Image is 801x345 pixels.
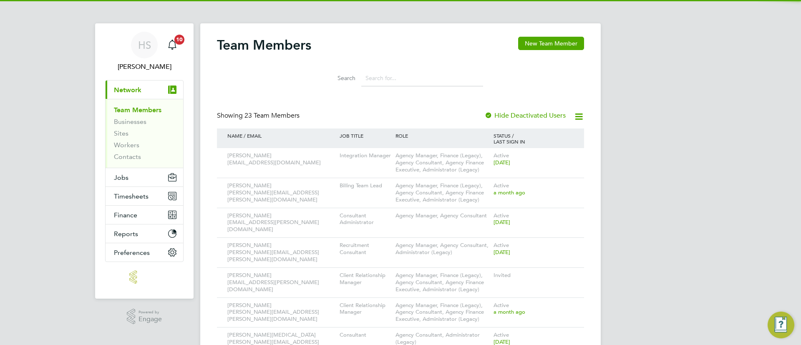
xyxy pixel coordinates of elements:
span: a month ago [494,189,525,196]
div: Consultant [338,327,393,343]
div: Active [491,178,576,201]
img: manpower-logo-retina.png [129,270,159,284]
div: Recruitment Consultant [338,238,393,260]
span: Finance [114,211,137,219]
div: Agency Manager, Finance (Legacy), Agency Consultant, Agency Finance Executive, Administrator (Leg... [393,268,491,297]
span: Reports [114,230,138,238]
div: [PERSON_NAME] [EMAIL_ADDRESS][PERSON_NAME][DOMAIN_NAME] [225,208,338,238]
div: Agency Manager, Agency Consultant [393,208,491,224]
div: [PERSON_NAME] [PERSON_NAME][EMAIL_ADDRESS][PERSON_NAME][DOMAIN_NAME] [225,178,338,208]
a: Go to home page [105,270,184,284]
div: STATUS / LAST SIGN IN [491,128,576,149]
div: Client Relationship Manager [338,298,393,320]
label: Search [318,74,355,82]
div: Agency Manager, Agency Consultant, Administrator (Legacy) [393,238,491,260]
button: Engage Resource Center [768,312,794,338]
div: Active [491,148,576,171]
div: Agency Manager, Finance (Legacy), Agency Consultant, Agency Finance Executive, Administrator (Leg... [393,298,491,327]
div: JOB TITLE [338,128,393,143]
div: NAME / EMAIL [225,128,338,143]
h2: Team Members [217,37,311,53]
div: Invited [491,268,576,283]
a: Businesses [114,118,146,126]
div: ROLE [393,128,491,143]
button: Jobs [106,168,183,186]
button: Preferences [106,243,183,262]
div: Billing Team Lead [338,178,393,194]
span: 10 [174,35,184,45]
button: Reports [106,224,183,243]
span: [DATE] [494,219,510,226]
button: New Team Member [518,37,584,50]
span: Jobs [114,174,128,181]
button: Timesheets [106,187,183,205]
div: Agency Manager, Finance (Legacy), Agency Consultant, Agency Finance Executive, Administrator (Leg... [393,178,491,208]
input: Search for... [361,70,483,86]
div: Agency Manager, Finance (Legacy), Agency Consultant, Agency Finance Executive, Administrator (Leg... [393,148,491,178]
label: Hide Deactivated Users [484,111,566,120]
span: a month ago [494,308,525,315]
span: [DATE] [494,159,510,166]
a: Workers [114,141,139,149]
div: [PERSON_NAME] [PERSON_NAME][EMAIL_ADDRESS][PERSON_NAME][DOMAIN_NAME] [225,298,338,327]
span: [DATE] [494,249,510,256]
a: HS[PERSON_NAME] [105,32,184,72]
div: [PERSON_NAME] [PERSON_NAME][EMAIL_ADDRESS][PERSON_NAME][DOMAIN_NAME] [225,238,338,267]
div: Consultant Administrator [338,208,393,231]
div: [PERSON_NAME] [EMAIL_ADDRESS][DOMAIN_NAME] [225,148,338,171]
span: Network [114,86,141,94]
span: Hannah Sawitzki [105,62,184,72]
a: 10 [164,32,181,58]
div: Client Relationship Manager [338,268,393,290]
a: Team Members [114,106,161,114]
span: Engage [139,316,162,323]
span: HS [138,40,151,50]
div: Active [491,298,576,320]
div: Integration Manager [338,148,393,164]
span: Preferences [114,249,150,257]
a: Sites [114,129,128,137]
div: Network [106,99,183,168]
button: Network [106,81,183,99]
span: 23 Team Members [244,111,300,120]
button: Finance [106,206,183,224]
span: Powered by [139,309,162,316]
a: Powered byEngage [127,309,162,325]
div: Showing [217,111,301,120]
span: Timesheets [114,192,149,200]
div: Active [491,208,576,231]
div: Active [491,238,576,260]
div: [PERSON_NAME] [EMAIL_ADDRESS][PERSON_NAME][DOMAIN_NAME] [225,268,338,297]
a: Contacts [114,153,141,161]
nav: Main navigation [95,23,194,299]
